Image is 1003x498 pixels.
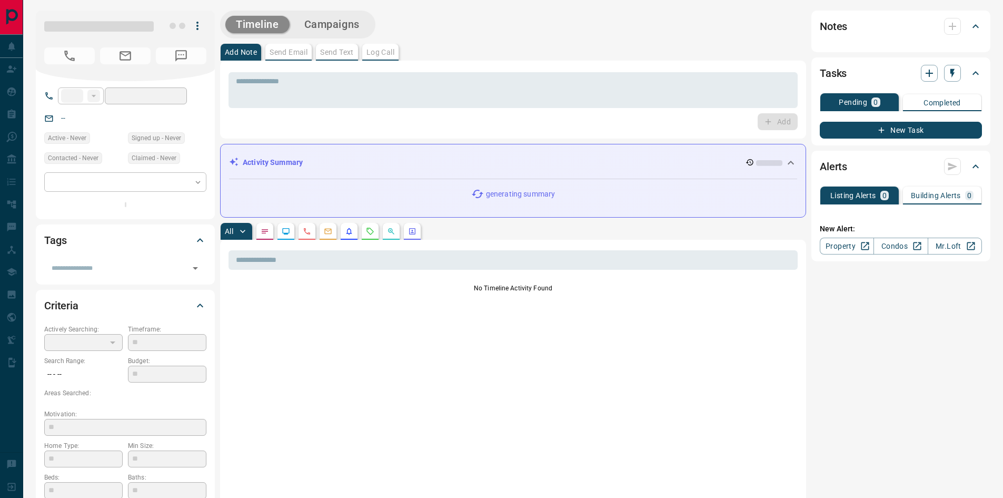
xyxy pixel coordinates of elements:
[294,16,370,33] button: Campaigns
[366,227,374,236] svg: Requests
[44,473,123,482] p: Beds:
[229,284,798,293] p: No Timeline Activity Found
[839,99,867,106] p: Pending
[229,153,797,172] div: Activity Summary
[44,228,206,253] div: Tags
[225,16,290,33] button: Timeline
[967,192,971,199] p: 0
[873,238,928,255] a: Condos
[225,48,257,56] p: Add Note
[128,325,206,334] p: Timeframe:
[820,154,982,179] div: Alerts
[61,114,65,122] a: --
[100,47,151,64] span: No Email
[132,153,176,163] span: Claimed - Never
[928,238,982,255] a: Mr.Loft
[387,227,395,236] svg: Opportunities
[820,65,847,82] h2: Tasks
[44,388,206,398] p: Areas Searched:
[44,297,78,314] h2: Criteria
[261,227,269,236] svg: Notes
[128,441,206,451] p: Min Size:
[44,366,123,383] p: -- - --
[282,227,290,236] svg: Lead Browsing Activity
[408,227,416,236] svg: Agent Actions
[188,261,203,276] button: Open
[820,18,847,35] h2: Notes
[44,325,123,334] p: Actively Searching:
[820,61,982,86] div: Tasks
[303,227,311,236] svg: Calls
[156,47,206,64] span: No Number
[128,356,206,366] p: Budget:
[324,227,332,236] svg: Emails
[830,192,876,199] p: Listing Alerts
[44,356,123,366] p: Search Range:
[911,192,961,199] p: Building Alerts
[44,47,95,64] span: No Number
[243,157,303,168] p: Activity Summary
[820,158,847,175] h2: Alerts
[225,228,233,235] p: All
[820,223,982,235] p: New Alert:
[44,441,123,451] p: Home Type:
[486,189,555,200] p: generating summary
[44,232,66,249] h2: Tags
[882,192,887,199] p: 0
[44,409,206,419] p: Motivation:
[132,133,181,143] span: Signed up - Never
[48,153,98,163] span: Contacted - Never
[128,473,206,482] p: Baths:
[44,293,206,318] div: Criteria
[820,14,982,39] div: Notes
[873,99,878,106] p: 0
[923,99,961,106] p: Completed
[820,238,874,255] a: Property
[48,133,86,143] span: Active - Never
[345,227,353,236] svg: Listing Alerts
[820,122,982,139] button: New Task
